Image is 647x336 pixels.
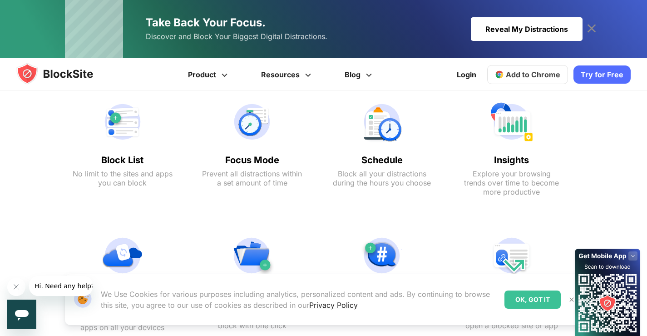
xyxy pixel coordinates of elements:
[568,296,575,303] img: Close
[462,155,562,165] text: Insights
[495,70,504,79] img: chrome-icon.svg
[202,155,302,165] text: Focus Mode
[146,30,327,43] span: Discover and Block Your Biggest Digital Distractions.
[5,6,65,14] span: Hi. Need any help?
[7,300,36,329] iframe: Botón para iniciar la ventana de mensajería
[173,58,246,91] a: Product
[487,65,568,84] a: Add to Chrome
[101,289,497,311] p: We Use Cookies for various purposes including analytics, personalized content and ads. By continu...
[566,294,578,306] button: Close
[309,301,358,310] a: Privacy Policy
[504,291,561,309] div: OK, GOT IT
[451,64,482,85] a: Login
[332,155,432,165] text: Schedule
[73,155,173,165] text: Block List
[29,276,93,296] iframe: Mensaje de la compañía
[329,58,390,91] a: Blog
[146,16,266,29] span: Take Back Your Focus.
[332,169,432,187] text: Block all your distractions during the hours you choose
[471,17,583,41] div: Reveal My Distractions
[462,169,562,196] text: Explore your browsing trends over time to become more productive
[73,169,173,187] text: No limit to the sites and apps you can block
[573,65,631,84] a: Try for Free
[246,58,329,91] a: Resources
[16,63,111,85] img: blocksite-icon.5d769676.svg
[7,278,25,296] iframe: Cerrar mensaje
[202,169,302,187] text: Prevent all distractions within a set amount of time
[506,70,560,79] span: Add to Chrome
